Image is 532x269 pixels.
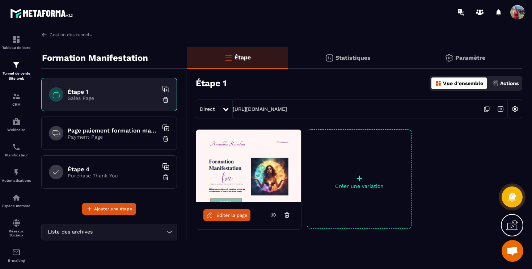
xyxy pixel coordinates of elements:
p: + [307,173,411,183]
img: email [12,248,21,257]
span: Ajouter une étape [94,205,132,213]
input: Search for option [94,228,165,236]
p: CRM [2,102,31,106]
p: E-mailing [2,259,31,262]
img: formation [12,35,21,44]
p: Planificateur [2,153,31,157]
h6: Page paiement formation manifestation [68,127,158,134]
p: Statistiques [335,54,371,61]
img: trash [162,96,169,104]
p: Tableau de bord [2,46,31,50]
p: Webinaire [2,128,31,132]
img: formation [12,92,21,101]
p: Réseaux Sociaux [2,229,31,237]
p: Tunnel de vente Site web [2,71,31,81]
p: Purchase Thank You [68,173,158,178]
img: trash [162,135,169,142]
a: Éditer la page [203,209,250,221]
img: arrow-next.bcc2205e.svg [494,102,507,116]
p: Payment Page [68,134,158,140]
p: Paramètre [455,54,485,61]
img: actions.d6e523a2.png [492,80,499,87]
span: Liste des archives [46,228,94,236]
img: setting-w.858f3a88.svg [508,102,522,116]
a: formationformationTableau de bord [2,30,31,55]
p: Créer une variation [307,183,411,189]
img: setting-gr.5f69749f.svg [445,54,453,62]
p: Vue d'ensemble [443,80,483,86]
img: social-network [12,219,21,227]
img: image [196,130,301,202]
div: Search for option [41,224,177,240]
img: automations [12,117,21,126]
a: [URL][DOMAIN_NAME] [233,106,287,112]
p: Espace membre [2,204,31,208]
p: Formation Manifestation [42,51,148,65]
a: schedulerschedulerPlanificateur [2,137,31,163]
a: formationformationCRM [2,87,31,112]
a: Gestion des tunnels [41,31,92,38]
span: Direct [200,106,215,112]
a: social-networksocial-networkRéseaux Sociaux [2,213,31,243]
img: bars-o.4a397970.svg [224,53,233,62]
img: automations [12,168,21,177]
p: Sales Page [68,95,158,101]
a: automationsautomationsAutomatisations [2,163,31,188]
p: Automatisations [2,178,31,182]
button: Ajouter une étape [82,203,136,215]
a: emailemailE-mailing [2,243,31,268]
img: dashboard-orange.40269519.svg [435,80,442,87]
img: scheduler [12,143,21,151]
img: automations [12,193,21,202]
img: stats.20deebd0.svg [325,54,334,62]
h6: Étape 1 [68,88,158,95]
a: formationformationTunnel de vente Site web [2,55,31,87]
div: Ouvrir le chat [502,240,523,262]
img: trash [162,174,169,181]
p: Étape [235,54,251,61]
a: automationsautomationsEspace membre [2,188,31,213]
span: Éditer la page [216,213,248,218]
img: formation [12,60,21,69]
img: arrow [41,31,48,38]
a: automationsautomationsWebinaire [2,112,31,137]
img: logo [10,7,75,20]
p: Actions [500,80,519,86]
h6: Étape 4 [68,166,158,173]
h3: Étape 1 [196,78,227,88]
